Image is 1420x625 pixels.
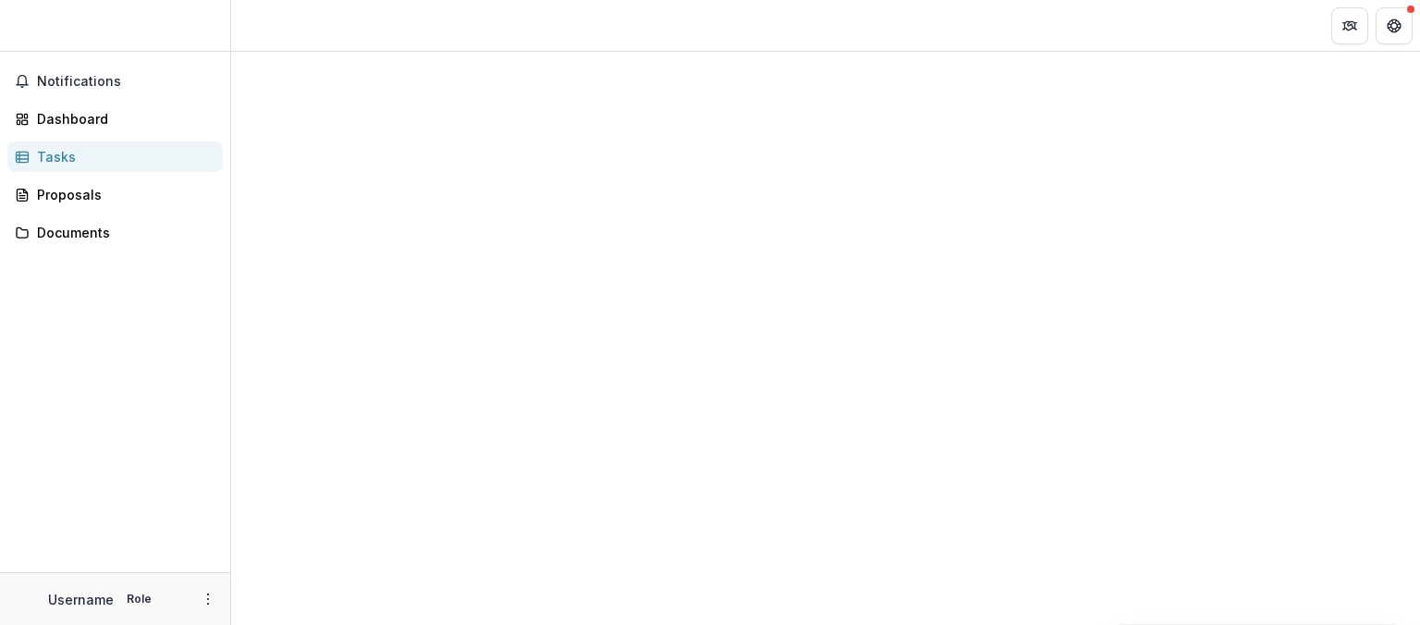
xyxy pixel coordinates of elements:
[1331,7,1368,44] button: Partners
[7,217,223,248] a: Documents
[197,588,219,610] button: More
[37,185,208,204] div: Proposals
[48,590,114,609] p: Username
[7,141,223,172] a: Tasks
[37,147,208,166] div: Tasks
[37,109,208,129] div: Dashboard
[37,74,215,90] span: Notifications
[121,591,157,607] p: Role
[7,67,223,96] button: Notifications
[37,223,208,242] div: Documents
[7,179,223,210] a: Proposals
[7,104,223,134] a: Dashboard
[1376,7,1413,44] button: Get Help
